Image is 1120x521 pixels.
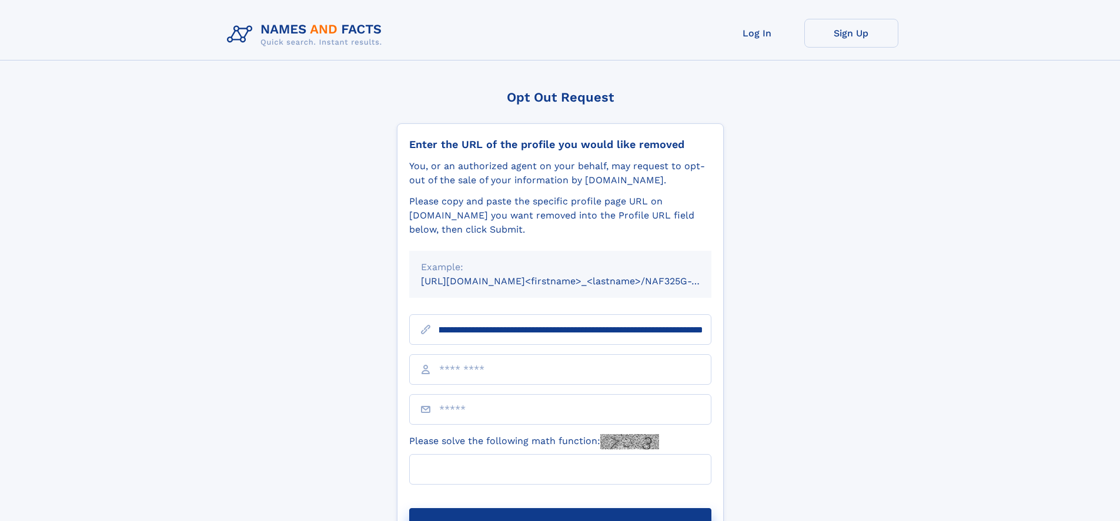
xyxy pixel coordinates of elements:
[397,90,724,105] div: Opt Out Request
[222,19,392,51] img: Logo Names and Facts
[804,19,898,48] a: Sign Up
[409,434,659,449] label: Please solve the following math function:
[421,275,734,287] small: [URL][DOMAIN_NAME]<firstname>_<lastname>/NAF325G-xxxxxxxx
[421,260,700,274] div: Example:
[409,159,711,187] div: You, or an authorized agent on your behalf, may request to opt-out of the sale of your informatio...
[710,19,804,48] a: Log In
[409,138,711,151] div: Enter the URL of the profile you would like removed
[409,194,711,237] div: Please copy and paste the specific profile page URL on [DOMAIN_NAME] you want removed into the Pr...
